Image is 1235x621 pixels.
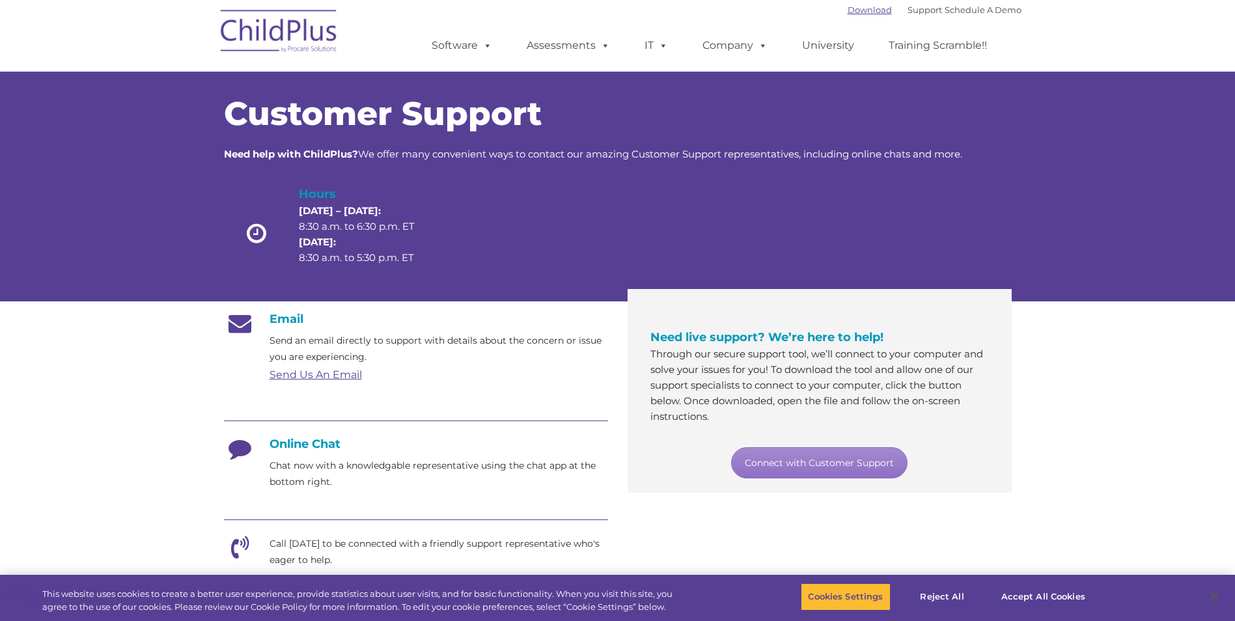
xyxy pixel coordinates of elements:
[299,203,437,266] p: 8:30 a.m. to 6:30 p.m. ET 8:30 a.m. to 5:30 p.m. ET
[902,583,983,611] button: Reject All
[224,437,608,451] h4: Online Chat
[908,5,942,15] a: Support
[270,458,608,490] p: Chat now with a knowledgable representative using the chat app at the bottom right.
[419,33,505,59] a: Software
[299,236,336,248] strong: [DATE]:
[631,33,681,59] a: IT
[789,33,867,59] a: University
[994,583,1092,611] button: Accept All Cookies
[224,312,608,326] h4: Email
[214,1,344,66] img: ChildPlus by Procare Solutions
[848,5,892,15] a: Download
[848,5,1021,15] font: |
[1200,583,1228,611] button: Close
[270,368,362,381] a: Send Us An Email
[270,536,608,568] p: Call [DATE] to be connected with a friendly support representative who's eager to help.
[650,330,883,344] span: Need live support? We’re here to help!
[945,5,1021,15] a: Schedule A Demo
[514,33,623,59] a: Assessments
[224,148,962,160] span: We offer many convenient ways to contact our amazing Customer Support representatives, including ...
[270,333,608,365] p: Send an email directly to support with details about the concern or issue you are experiencing.
[801,583,890,611] button: Cookies Settings
[224,94,542,133] span: Customer Support
[876,33,1000,59] a: Training Scramble!!
[689,33,781,59] a: Company
[299,185,437,203] h4: Hours
[299,204,381,217] strong: [DATE] – [DATE]:
[731,447,908,478] a: Connect with Customer Support
[42,588,679,613] div: This website uses cookies to create a better user experience, provide statistics about user visit...
[224,148,358,160] strong: Need help with ChildPlus?
[650,346,989,424] p: Through our secure support tool, we’ll connect to your computer and solve your issues for you! To...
